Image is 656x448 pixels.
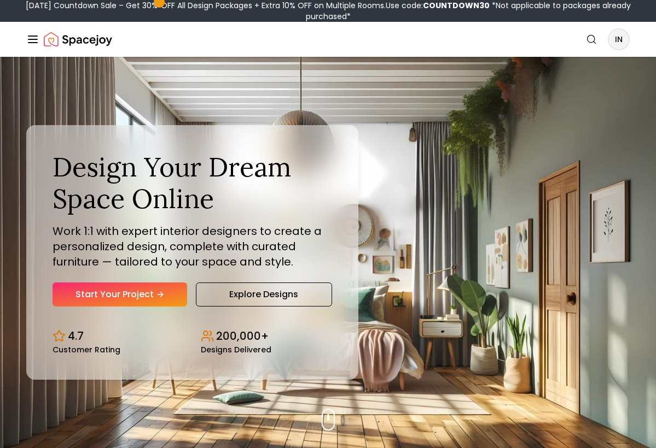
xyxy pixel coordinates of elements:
h1: Design Your Dream Space Online [53,151,332,214]
div: Design stats [53,320,332,353]
small: Designs Delivered [201,346,271,353]
p: Work 1:1 with expert interior designers to create a personalized design, complete with curated fu... [53,223,332,269]
p: 4.7 [68,328,84,344]
a: Start Your Project [53,282,187,306]
button: IN [608,28,630,50]
span: IN [609,30,629,49]
nav: Global [26,22,630,57]
p: 200,000+ [216,328,269,344]
small: Customer Rating [53,346,120,353]
a: Spacejoy [44,28,112,50]
img: Spacejoy Logo [44,28,112,50]
a: Explore Designs [196,282,332,306]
